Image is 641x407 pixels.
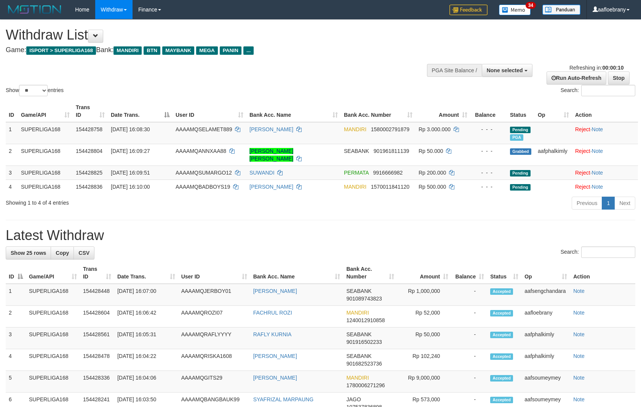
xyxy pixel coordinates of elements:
img: panduan.png [542,5,580,15]
span: SEABANK [344,148,369,154]
label: Search: [561,246,635,258]
span: AAAAMQANNXAA88 [176,148,226,154]
a: Reject [575,184,590,190]
a: [PERSON_NAME] [249,126,293,132]
a: Next [614,197,635,210]
span: MANDIRI [346,375,369,381]
span: SEABANK [346,353,371,359]
td: aafphalkimly [521,328,570,349]
span: Rp 50.000 [419,148,443,154]
strong: 00:00:10 [602,65,623,71]
a: Show 25 rows [6,246,51,259]
th: ID: activate to sort column descending [6,262,26,284]
span: [DATE] 16:09:51 [111,170,150,176]
a: 1 [602,197,615,210]
a: Note [573,353,585,359]
span: AAAAMQSUMARGO12 [176,170,232,176]
span: AAAAMQBADBOYS19 [176,184,230,190]
select: Showentries [19,85,48,96]
a: Reject [575,170,590,176]
td: [DATE] 16:07:00 [114,284,178,306]
h4: Game: Bank: [6,46,420,54]
a: RAFLY KURNIA [253,331,292,337]
a: CSV [74,246,94,259]
img: MOTION_logo.png [6,4,64,15]
span: SEABANK [346,331,371,337]
a: Note [592,184,603,190]
a: Note [573,288,585,294]
td: 154428604 [80,306,114,328]
td: 5 [6,371,26,393]
input: Search: [581,246,635,258]
span: MANDIRI [113,46,142,55]
a: SUWANDI [249,170,275,176]
span: Rp 3.000.000 [419,126,451,132]
span: Copy 901916502233 to clipboard [346,339,382,345]
div: - - - [473,169,504,176]
td: aafsoumeymey [521,371,570,393]
div: - - - [473,183,504,191]
th: User ID: activate to sort column ascending [173,100,246,122]
td: · [572,122,638,144]
img: Feedback.jpg [449,5,488,15]
a: [PERSON_NAME] [253,353,297,359]
a: Copy [51,246,74,259]
span: ISPORT > SUPERLIGA168 [26,46,96,55]
span: Rp 500.000 [419,184,446,190]
th: Balance [470,100,507,122]
td: Rp 1,000,000 [397,284,451,306]
h1: Latest Withdraw [6,228,635,243]
span: MEGA [196,46,218,55]
span: Copy 901682523736 to clipboard [346,361,382,367]
td: 4 [6,349,26,371]
span: MANDIRI [344,126,366,132]
td: · [572,144,638,165]
a: Run Auto-Refresh [547,72,606,84]
a: [PERSON_NAME] [253,375,297,381]
td: 3 [6,328,26,349]
a: Note [573,396,585,402]
span: Accepted [490,353,513,360]
span: 154428804 [76,148,102,154]
th: Trans ID: activate to sort column ascending [73,100,108,122]
td: - [451,371,487,393]
th: Bank Acc. Number: activate to sort column ascending [341,100,416,122]
span: PANIN [220,46,241,55]
a: Note [592,148,603,154]
td: SUPERLIGA168 [18,122,73,144]
span: Copy [56,250,69,256]
span: [DATE] 16:10:00 [111,184,150,190]
th: Bank Acc. Name: activate to sort column ascending [250,262,344,284]
span: None selected [487,67,523,73]
span: Marked by aafsoumeymey [510,134,523,141]
div: - - - [473,126,504,133]
td: SUPERLIGA168 [18,165,73,180]
td: - [451,349,487,371]
a: Reject [575,126,590,132]
span: 154428758 [76,126,102,132]
span: [DATE] 16:09:27 [111,148,150,154]
th: Status [507,100,535,122]
span: Accepted [490,375,513,382]
a: [PERSON_NAME] [PERSON_NAME] [249,148,293,162]
th: Date Trans.: activate to sort column ascending [114,262,178,284]
a: Note [592,170,603,176]
span: 154428825 [76,170,102,176]
td: AAAAMQJERBOY01 [178,284,250,306]
td: [DATE] 16:05:31 [114,328,178,349]
span: Rp 200.000 [419,170,446,176]
th: Game/API: activate to sort column ascending [18,100,73,122]
th: Bank Acc. Name: activate to sort column ascending [246,100,341,122]
span: Copy 1780006271296 to clipboard [346,382,385,388]
a: FACHRUL ROZI [253,310,292,316]
a: Reject [575,148,590,154]
span: Copy 1580002791879 to clipboard [371,126,409,132]
span: Accepted [490,332,513,338]
label: Search: [561,85,635,96]
td: SUPERLIGA168 [18,180,73,194]
th: Date Trans.: activate to sort column descending [108,100,173,122]
td: aafloebrany [521,306,570,328]
a: Note [573,331,585,337]
td: Rp 50,000 [397,328,451,349]
th: Balance: activate to sort column ascending [451,262,487,284]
